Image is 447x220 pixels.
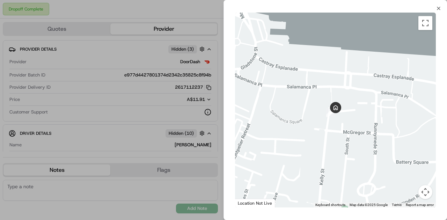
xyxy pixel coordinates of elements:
a: Report a map error [406,203,434,207]
span: Map data ©2025 Google [350,203,388,207]
div: Location Not Live [235,199,275,207]
button: Keyboard shortcuts [315,203,345,207]
button: Map camera controls [418,185,432,199]
a: Terms (opens in new tab) [392,203,402,207]
img: Google [237,198,260,207]
button: Toggle fullscreen view [418,16,432,30]
a: Open this area in Google Maps (opens a new window) [237,198,260,207]
div: 11 [326,108,335,117]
